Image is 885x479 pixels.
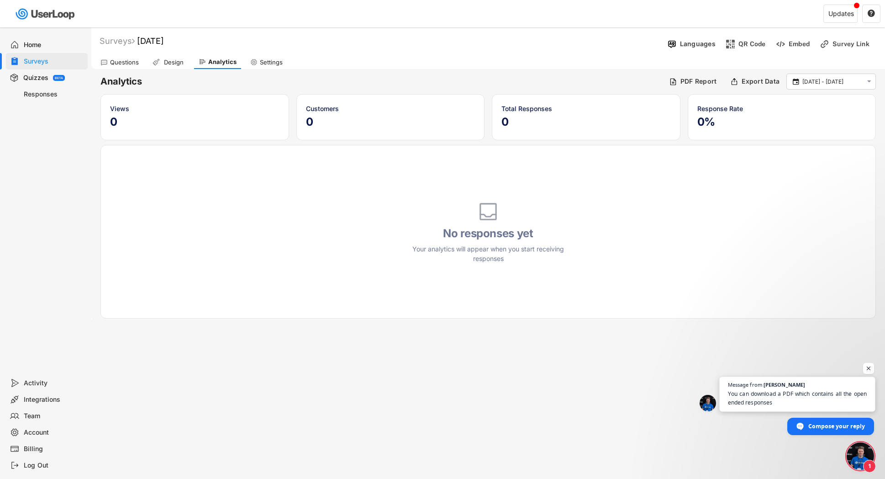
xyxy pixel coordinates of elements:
h5: 0 [306,115,475,129]
div: Surveys [24,57,84,66]
div: Surveys [100,36,135,46]
span: Compose your reply [808,418,865,434]
button:  [867,10,875,18]
img: ShopcodesMajor.svg [726,39,735,49]
div: Billing [24,445,84,453]
div: Home [24,41,84,49]
text:  [793,77,799,85]
img: LinkMinor.svg [820,39,829,49]
font: [DATE] [137,36,164,46]
div: QR Code [738,40,766,48]
button:  [865,78,873,85]
div: Account [24,428,84,437]
div: Total Responses [501,104,671,113]
img: EmbedMinor.svg [776,39,785,49]
h4: No responses yet [406,227,570,240]
div: Integrations [24,395,84,404]
span: You can download a PDF which contains all the open ended responses [728,389,867,407]
div: Updates [828,11,854,17]
input: Select Date Range [802,77,863,86]
div: Export Data [742,77,780,85]
div: Activity [24,379,84,388]
span: 1 [863,460,876,473]
h5: 0 [110,115,279,129]
div: Questions [110,59,139,66]
div: Response Rate [697,104,867,113]
div: Settings [260,59,283,66]
h6: Analytics [100,75,662,88]
h5: 0 [501,115,671,129]
div: Quizzes [23,74,48,82]
div: Customers [306,104,475,113]
div: PDF Report [680,77,717,85]
button:  [791,78,800,86]
img: Language%20Icon.svg [667,39,677,49]
div: Views [110,104,279,113]
span: Message from [728,382,762,387]
div: Responses [24,90,84,99]
div: Log Out [24,461,84,470]
h5: 0% [697,115,867,129]
div: Open chat [847,442,874,470]
div: Team [24,412,84,420]
text:  [867,78,871,85]
div: Embed [789,40,810,48]
div: Languages [680,40,716,48]
div: Analytics [208,58,237,66]
div: BETA [55,76,63,80]
img: userloop-logo-01.svg [14,5,78,23]
div: Design [162,59,185,66]
div: Survey Link [832,40,878,48]
text:  [868,9,875,17]
div: Your analytics will appear when you start receiving responses [406,244,570,263]
span: [PERSON_NAME] [764,382,805,387]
